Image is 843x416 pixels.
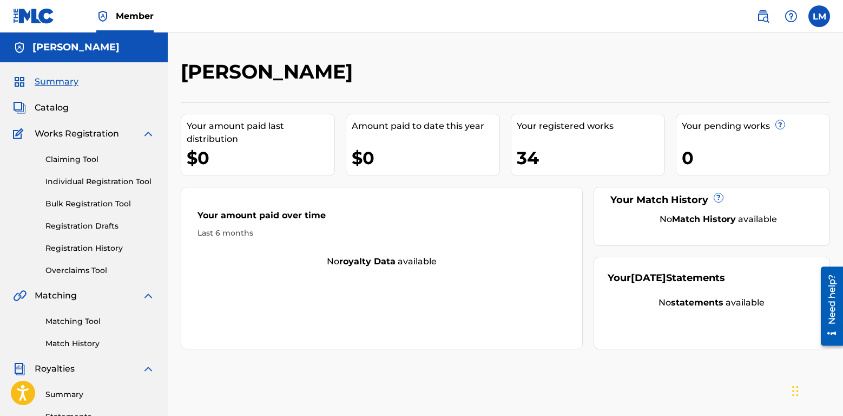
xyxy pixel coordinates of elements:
div: Your Statements [608,271,725,285]
img: Works Registration [13,127,27,140]
a: Summary [45,389,155,400]
a: Registration Drafts [45,220,155,232]
a: CatalogCatalog [13,101,69,114]
h2: [PERSON_NAME] [181,60,358,84]
div: No available [621,213,816,226]
div: Your amount paid over time [197,209,566,227]
a: Registration History [45,243,155,254]
div: Your registered works [517,120,664,133]
a: Individual Registration Tool [45,176,155,187]
div: Help [780,5,802,27]
img: Top Rightsholder [96,10,109,23]
img: Royalties [13,362,26,375]
span: [DATE] [631,272,666,284]
a: Claiming Tool [45,154,155,165]
img: Summary [13,75,26,88]
span: Matching [35,289,77,302]
img: help [785,10,798,23]
a: Overclaims Tool [45,265,155,276]
div: Your amount paid last distribution [187,120,334,146]
div: $0 [352,146,499,170]
div: User Menu [808,5,830,27]
strong: statements [671,297,723,308]
a: Match History [45,338,155,349]
span: Member [116,10,154,22]
div: 0 [682,146,829,170]
iframe: Resource Center [813,263,843,350]
img: MLC Logo [13,8,55,24]
div: 34 [517,146,664,170]
div: Your pending works [682,120,829,133]
strong: Match History [672,214,736,224]
div: Your Match History [608,193,816,207]
iframe: Chat Widget [789,364,843,416]
div: No available [608,296,816,309]
img: Catalog [13,101,26,114]
a: SummarySummary [13,75,78,88]
img: expand [142,289,155,302]
img: search [756,10,769,23]
h5: Lisa Meyer [32,41,120,54]
span: ? [776,120,785,129]
img: Matching [13,289,27,302]
span: ? [714,193,723,202]
img: Accounts [13,41,26,54]
div: Drag [792,375,799,407]
img: expand [142,362,155,375]
span: Catalog [35,101,69,114]
a: Matching Tool [45,316,155,327]
div: Last 6 months [197,227,566,239]
span: Royalties [35,362,75,375]
a: Bulk Registration Tool [45,198,155,210]
span: Works Registration [35,127,119,140]
strong: royalty data [339,256,396,266]
span: Summary [35,75,78,88]
div: Amount paid to date this year [352,120,499,133]
div: $0 [187,146,334,170]
img: expand [142,127,155,140]
a: Public Search [752,5,774,27]
div: No available [181,255,582,268]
